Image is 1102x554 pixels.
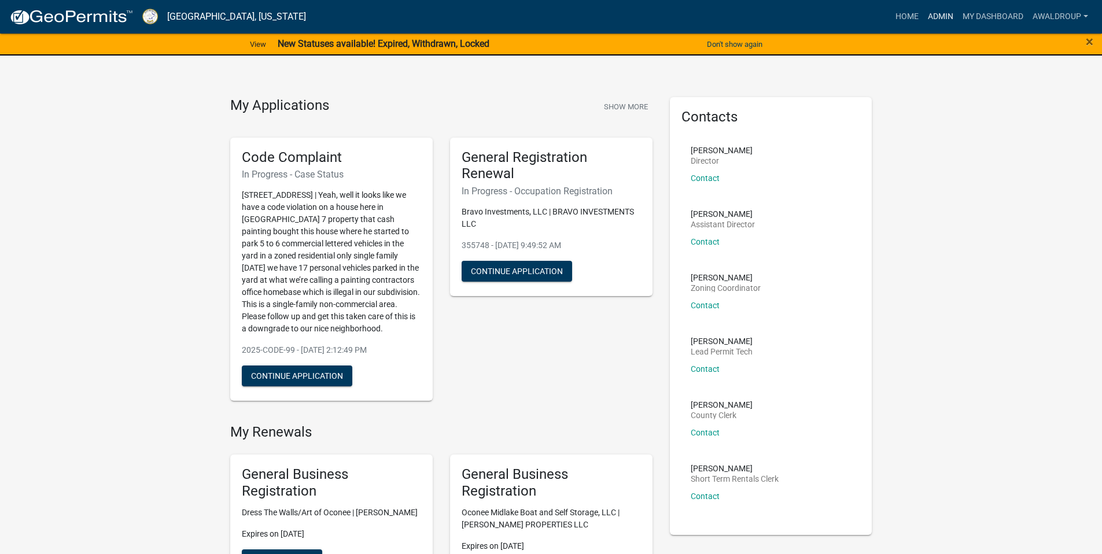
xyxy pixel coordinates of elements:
a: Contact [691,428,720,437]
a: Admin [923,6,958,28]
p: [PERSON_NAME] [691,464,779,472]
p: [PERSON_NAME] [691,146,753,154]
img: Putnam County, Georgia [142,9,158,24]
h6: In Progress - Occupation Registration [462,186,641,197]
button: Close [1086,35,1093,49]
p: Oconee Midlake Boat and Self Storage, LLC | [PERSON_NAME] PROPERTIES LLC [462,507,641,531]
a: My Dashboard [958,6,1028,28]
p: Short Term Rentals Clerk [691,475,779,483]
p: [PERSON_NAME] [691,337,753,345]
h5: General Business Registration [242,466,421,500]
strong: New Statuses available! Expired, Withdrawn, Locked [278,38,489,49]
span: × [1086,34,1093,50]
a: View [245,35,271,54]
p: [PERSON_NAME] [691,274,761,282]
a: awaldroup [1028,6,1093,28]
button: Show More [599,97,653,116]
button: Continue Application [242,365,352,386]
p: [PERSON_NAME] [691,210,755,218]
p: Assistant Director [691,220,755,228]
a: [GEOGRAPHIC_DATA], [US_STATE] [167,7,306,27]
p: 355748 - [DATE] 9:49:52 AM [462,239,641,252]
p: County Clerk [691,411,753,419]
p: Expires on [DATE] [462,540,641,552]
a: Contact [691,364,720,374]
p: Lead Permit Tech [691,348,753,356]
p: Zoning Coordinator [691,284,761,292]
h6: In Progress - Case Status [242,169,421,180]
p: 2025-CODE-99 - [DATE] 2:12:49 PM [242,344,421,356]
button: Continue Application [462,261,572,282]
button: Don't show again [702,35,767,54]
p: Bravo Investments, LLC | BRAVO INVESTMENTS LLC [462,206,641,230]
p: Director [691,157,753,165]
h5: Contacts [681,109,861,125]
a: Contact [691,173,720,183]
a: Contact [691,301,720,310]
h5: General Business Registration [462,466,641,500]
p: Expires on [DATE] [242,528,421,540]
h5: General Registration Renewal [462,149,641,183]
h4: My Renewals [230,424,653,441]
h4: My Applications [230,97,329,115]
a: Contact [691,237,720,246]
p: [STREET_ADDRESS] | Yeah, well it looks like we have a code violation on a house here in [GEOGRAPH... [242,189,421,335]
a: Contact [691,492,720,501]
p: [PERSON_NAME] [691,401,753,409]
h5: Code Complaint [242,149,421,166]
p: Dress The Walls/Art of Oconee | [PERSON_NAME] [242,507,421,519]
a: Home [891,6,923,28]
